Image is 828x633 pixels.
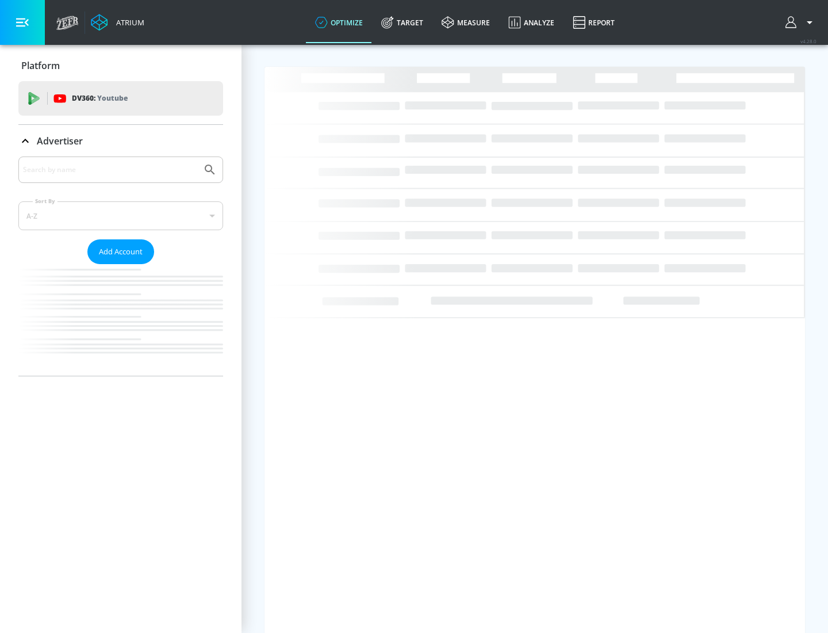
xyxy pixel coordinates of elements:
button: Add Account [87,239,154,264]
p: DV360: [72,92,128,105]
nav: list of Advertiser [18,264,223,376]
p: Platform [21,59,60,72]
div: Platform [18,49,223,82]
p: Youtube [97,92,128,104]
p: Advertiser [37,135,83,147]
input: Search by name [23,162,197,177]
div: Atrium [112,17,144,28]
a: Target [372,2,432,43]
a: Atrium [91,14,144,31]
span: v 4.28.0 [800,38,816,44]
span: Add Account [99,245,143,258]
label: Sort By [33,197,57,205]
a: Report [563,2,624,43]
div: Advertiser [18,157,223,376]
div: DV360: Youtube [18,81,223,116]
div: Advertiser [18,125,223,157]
a: Analyze [499,2,563,43]
div: A-Z [18,201,223,230]
a: optimize [306,2,372,43]
a: measure [432,2,499,43]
